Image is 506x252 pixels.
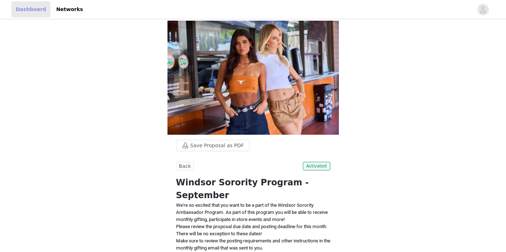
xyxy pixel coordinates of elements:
[176,162,194,170] button: Back
[52,1,87,17] a: Networks
[176,224,327,236] span: Please review the proposal due date and posting deadline for this month. There will be no excepti...
[11,1,50,17] a: Dashboard
[167,21,339,135] img: campaign image
[176,140,250,151] button: Save Proposal as PDF
[176,238,330,251] span: Make sure to review the posting requirements and other instructions in the monthly gifting email ...
[480,4,486,15] div: avatar
[176,176,330,202] h1: Windsor Sorority Program - September
[176,202,328,222] span: We're so excited that you want to be a part of the Windsor Sorority Ambassador Program. As part o...
[303,162,330,170] span: Activated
